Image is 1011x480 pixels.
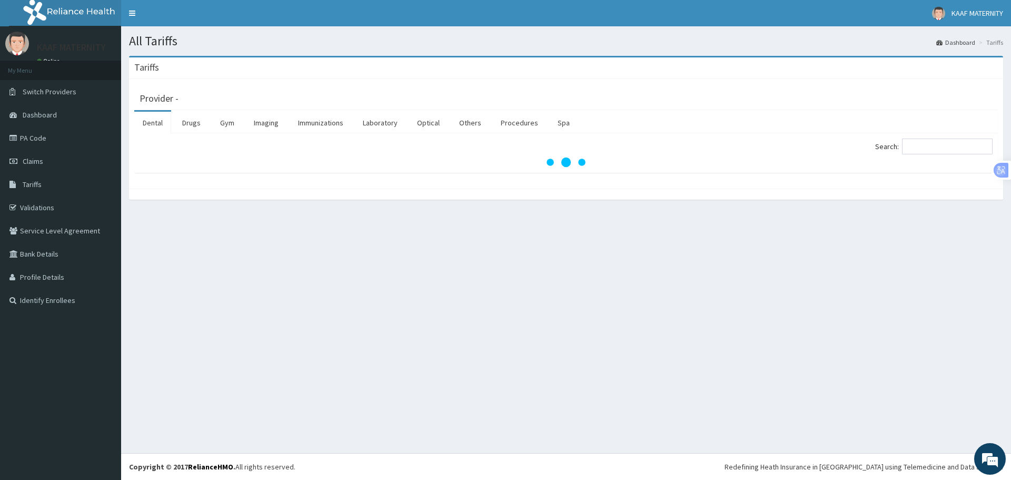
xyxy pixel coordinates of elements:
a: Dental [134,112,171,134]
span: KAAF MATERNITY [951,8,1003,18]
img: User Image [932,7,945,20]
li: Tariffs [976,38,1003,47]
input: Search: [902,139,993,154]
footer: All rights reserved. [121,453,1011,480]
a: Dashboard [936,38,975,47]
span: Tariffs [23,180,42,189]
span: Dashboard [23,110,57,120]
h3: Provider - [140,94,179,103]
a: Imaging [245,112,287,134]
a: Laboratory [354,112,406,134]
a: Immunizations [290,112,352,134]
h3: Tariffs [134,63,159,72]
a: Gym [212,112,243,134]
p: KAAF MATERNITY [37,43,106,52]
a: Others [451,112,490,134]
div: Redefining Heath Insurance in [GEOGRAPHIC_DATA] using Telemedicine and Data Science! [725,462,1003,472]
strong: Copyright © 2017 . [129,462,235,472]
span: Switch Providers [23,87,76,96]
a: Procedures [492,112,547,134]
svg: audio-loading [545,141,587,183]
img: User Image [5,32,29,55]
h1: All Tariffs [129,34,1003,48]
label: Search: [875,139,993,154]
span: Claims [23,156,43,166]
a: Optical [409,112,448,134]
a: Online [37,57,62,65]
a: RelianceHMO [188,462,233,472]
a: Spa [549,112,578,134]
a: Drugs [174,112,209,134]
